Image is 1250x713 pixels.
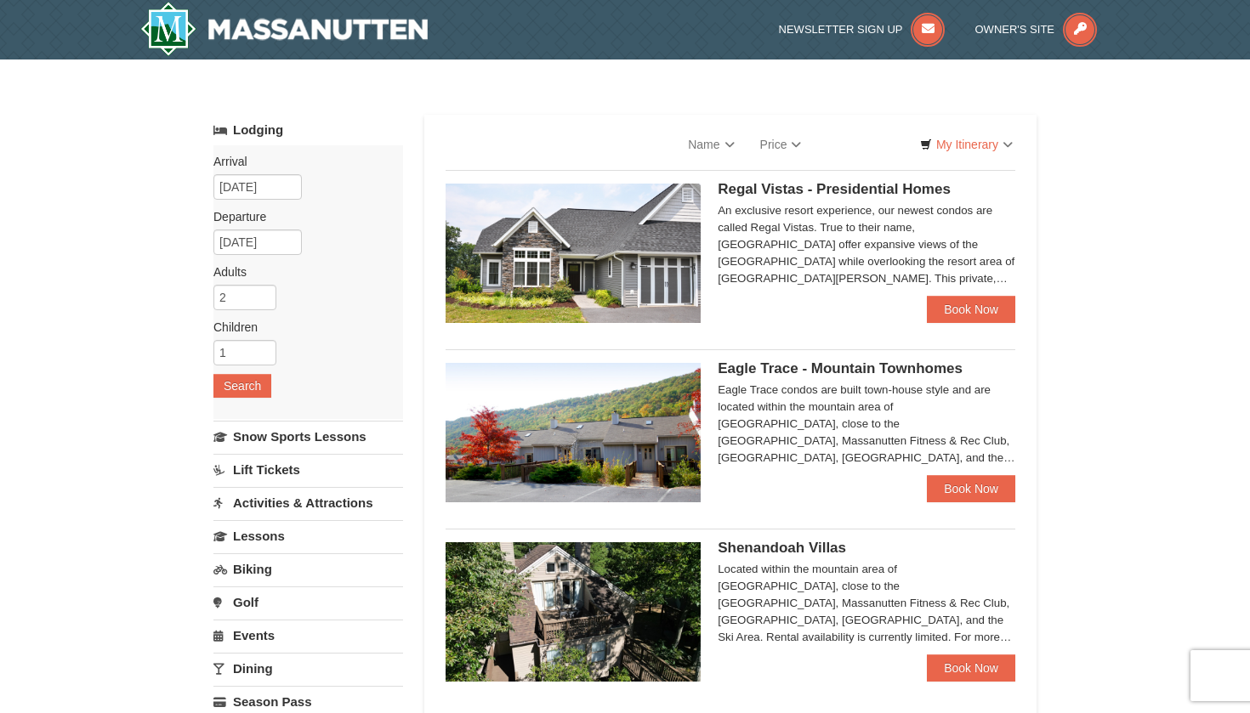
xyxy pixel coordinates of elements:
img: Massanutten Resort Logo [140,2,428,56]
button: Search [213,374,271,398]
span: Newsletter Sign Up [779,23,903,36]
div: Located within the mountain area of [GEOGRAPHIC_DATA], close to the [GEOGRAPHIC_DATA], Massanutte... [718,561,1015,646]
span: Eagle Trace - Mountain Townhomes [718,360,963,376]
a: Book Now [927,296,1015,323]
span: Regal Vistas - Presidential Homes [718,181,951,197]
a: Book Now [927,654,1015,682]
div: An exclusive resort experience, our newest condos are called Regal Vistas. True to their name, [G... [718,202,1015,287]
a: Price [747,127,815,161]
a: Massanutten Resort [140,2,428,56]
label: Departure [213,208,390,225]
img: 19218983-1-9b289e55.jpg [446,363,701,502]
a: Activities & Attractions [213,487,403,518]
div: Eagle Trace condos are built town-house style and are located within the mountain area of [GEOGRA... [718,382,1015,467]
a: Events [213,620,403,651]
label: Adults [213,263,390,280]
span: Owner's Site [975,23,1055,36]
label: Children [213,319,390,336]
img: 19219019-2-e70bf45f.jpg [446,542,701,682]
span: Shenandoah Villas [718,540,846,556]
a: My Itinerary [909,132,1024,157]
a: Owner's Site [975,23,1098,36]
a: Golf [213,586,403,618]
label: Arrival [213,153,390,170]
a: Lift Tickets [213,454,403,485]
a: Lessons [213,520,403,552]
a: Book Now [927,475,1015,502]
a: Snow Sports Lessons [213,421,403,452]
a: Newsletter Sign Up [779,23,946,36]
a: Lodging [213,115,403,145]
a: Biking [213,553,403,585]
a: Name [675,127,747,161]
a: Dining [213,653,403,684]
img: 19218991-1-902409a9.jpg [446,184,701,323]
